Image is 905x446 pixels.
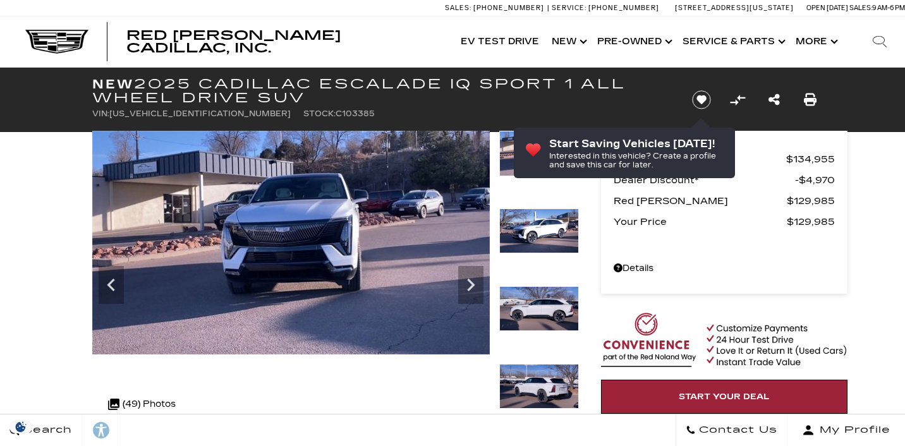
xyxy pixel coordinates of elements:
[601,380,847,414] a: Start Your Deal
[675,4,794,12] a: [STREET_ADDRESS][US_STATE]
[849,4,872,12] span: Sales:
[445,4,471,12] span: Sales:
[806,4,848,12] span: Open [DATE]
[499,131,579,176] img: New 2025 Summit White Cadillac Sport 1 image 3
[614,192,835,210] a: Red [PERSON_NAME] $129,985
[126,28,341,56] span: Red [PERSON_NAME] Cadillac, Inc.
[676,16,789,67] a: Service & Parts
[473,4,544,12] span: [PHONE_NUMBER]
[696,421,777,439] span: Contact Us
[6,420,35,433] img: Opt-Out Icon
[614,213,835,231] a: Your Price $129,985
[614,150,786,168] span: MSRP
[815,421,890,439] span: My Profile
[454,16,545,67] a: EV Test Drive
[786,150,835,168] span: $134,955
[92,131,490,354] img: New 2025 Summit White Cadillac Sport 1 image 3
[547,4,662,11] a: Service: [PHONE_NUMBER]
[92,109,109,118] span: VIN:
[20,421,72,439] span: Search
[126,29,442,54] a: Red [PERSON_NAME] Cadillac, Inc.
[336,109,375,118] span: C103385
[688,90,715,110] button: Save vehicle
[499,286,579,332] img: New 2025 Summit White Cadillac Sport 1 image 5
[789,16,842,67] button: More
[499,208,579,254] img: New 2025 Summit White Cadillac Sport 1 image 4
[109,109,291,118] span: [US_VEHICLE_IDENTIFICATION_NUMBER]
[445,4,547,11] a: Sales: [PHONE_NUMBER]
[614,171,795,189] span: Dealer Discount*
[768,91,780,109] a: Share this New 2025 Cadillac ESCALADE IQ Sport 1 All Wheel Drive SUV
[92,77,671,105] h1: 2025 Cadillac ESCALADE IQ Sport 1 All Wheel Drive SUV
[303,109,336,118] span: Stock:
[804,91,817,109] a: Print this New 2025 Cadillac ESCALADE IQ Sport 1 All Wheel Drive SUV
[545,16,591,67] a: New
[25,30,88,54] img: Cadillac Dark Logo with Cadillac White Text
[787,414,905,446] button: Open user profile menu
[102,389,182,419] div: (49) Photos
[787,213,835,231] span: $129,985
[552,4,586,12] span: Service:
[99,266,124,304] div: Previous
[614,150,835,168] a: MSRP $134,955
[795,171,835,189] span: $4,970
[787,192,835,210] span: $129,985
[676,414,787,446] a: Contact Us
[614,213,787,231] span: Your Price
[614,260,835,277] a: Details
[679,392,770,402] span: Start Your Deal
[458,266,483,304] div: Next
[614,171,835,189] a: Dealer Discount* $4,970
[6,420,35,433] section: Click to Open Cookie Consent Modal
[728,90,747,109] button: Compare Vehicle
[872,4,905,12] span: 9 AM-6 PM
[591,16,676,67] a: Pre-Owned
[92,76,134,92] strong: New
[588,4,659,12] span: [PHONE_NUMBER]
[614,192,787,210] span: Red [PERSON_NAME]
[499,364,579,409] img: New 2025 Summit White Cadillac Sport 1 image 6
